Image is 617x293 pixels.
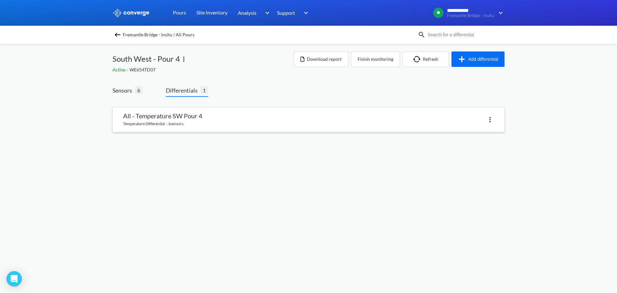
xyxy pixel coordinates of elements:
img: icon-search.svg [418,31,425,39]
span: South West - Pour 4 [112,53,180,65]
button: Refresh [403,51,449,67]
button: Download report [294,51,348,67]
img: backspace.svg [114,31,121,39]
input: Search for a differential [425,31,503,38]
img: more.svg [180,55,188,63]
div: Open Intercom Messenger [6,271,22,287]
span: 1 [200,86,208,94]
span: Sensors [112,86,135,95]
span: - [127,67,130,72]
button: Add differential [452,51,505,67]
span: Active [112,67,127,72]
span: Fremantle Bridge - insitu / All Pours [123,30,194,39]
span: Analysis [238,9,256,17]
img: logo_ewhite.svg [112,9,150,17]
img: icon-plus.svg [458,55,468,63]
img: icon-refresh.svg [413,56,423,62]
img: downArrow.svg [494,9,505,17]
span: Fremantle Bridge - insitu [447,13,494,18]
span: 6 [135,86,143,94]
img: downArrow.svg [300,9,310,17]
span: Support [277,9,295,17]
img: icon-file.svg [300,57,304,62]
img: downArrow.svg [261,9,271,17]
button: Finish monitoring [351,51,400,67]
div: WE654TD07 [112,66,294,73]
img: more.svg [486,116,494,124]
span: Differentials [166,86,200,95]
